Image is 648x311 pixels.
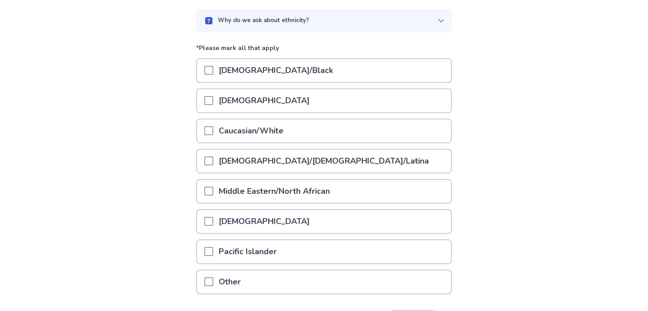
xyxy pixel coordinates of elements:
p: *Please mark all that apply [196,43,452,58]
p: Why do we ask about ethnicity? [218,16,309,25]
p: Pacific Islander [213,240,282,263]
p: Caucasian/White [213,119,289,142]
p: [DEMOGRAPHIC_DATA] [213,89,315,112]
p: [DEMOGRAPHIC_DATA]/Black [213,59,338,82]
p: [DEMOGRAPHIC_DATA] [213,210,315,233]
p: Middle Eastern/North African [213,180,335,203]
p: Other [213,270,246,293]
p: [DEMOGRAPHIC_DATA]/[DEMOGRAPHIC_DATA]/Latina [213,150,434,173]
